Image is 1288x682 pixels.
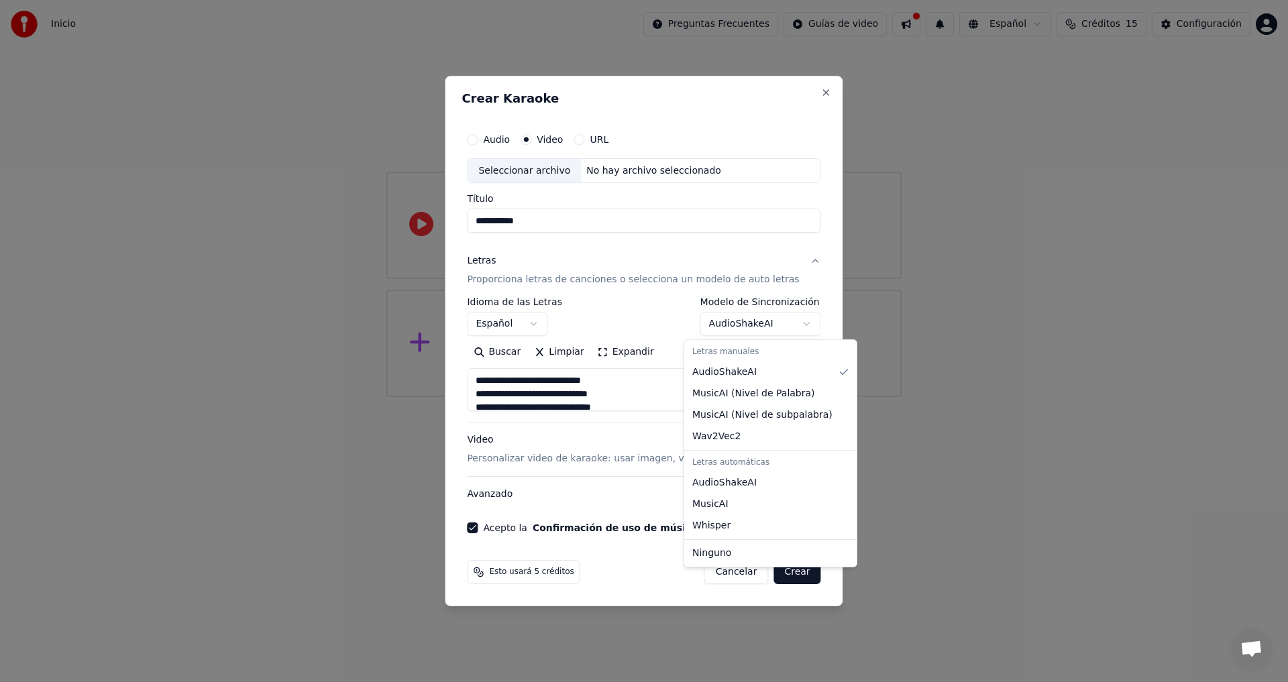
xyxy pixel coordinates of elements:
span: Whisper [692,519,731,532]
span: Wav2Vec2 [692,430,741,443]
span: Ninguno [692,547,731,560]
span: AudioShakeAI [692,365,757,379]
span: AudioShakeAI [692,476,757,490]
span: MusicAI [692,498,729,511]
span: MusicAI ( Nivel de Palabra ) [692,387,815,400]
span: MusicAI ( Nivel de subpalabra ) [692,408,833,422]
div: Letras manuales [687,343,854,361]
div: Letras automáticas [687,453,854,472]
